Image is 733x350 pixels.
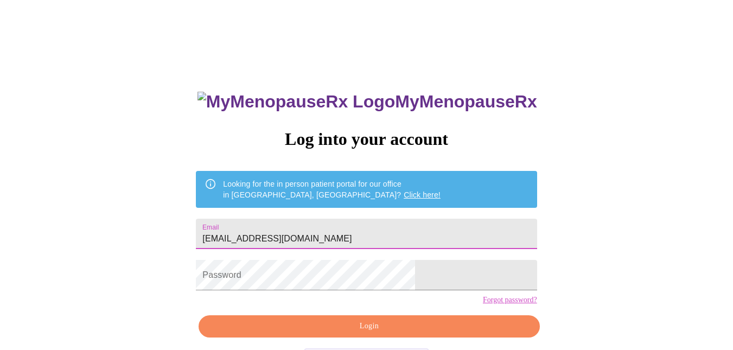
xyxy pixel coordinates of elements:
span: Login [211,320,527,333]
button: Login [199,315,539,338]
h3: Log into your account [196,129,537,149]
h3: MyMenopauseRx [197,92,537,112]
a: Click here! [404,190,441,199]
img: MyMenopauseRx Logo [197,92,395,112]
div: Looking for the in person patient portal for our office in [GEOGRAPHIC_DATA], [GEOGRAPHIC_DATA]? [223,174,441,205]
a: Forgot password? [483,296,537,304]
